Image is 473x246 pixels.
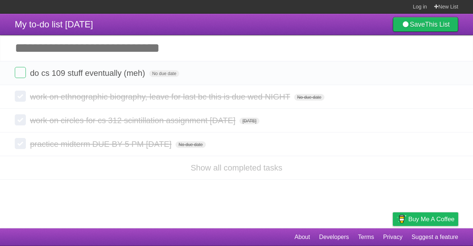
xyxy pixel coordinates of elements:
label: Done [15,91,26,102]
a: Privacy [383,230,402,244]
span: practice midterm DUE BY 5 PM [DATE] [30,139,173,149]
label: Done [15,114,26,125]
span: work on ethnographic biography, leave for last bc this is due wed NIGHT [30,92,292,101]
b: This List [425,21,450,28]
span: [DATE] [239,118,259,124]
a: Terms [358,230,374,244]
span: My to-do list [DATE] [15,19,93,29]
span: do cs 109 stuff eventually (meh) [30,68,147,78]
a: Show all completed tasks [191,163,282,172]
span: No due date [294,94,324,101]
label: Done [15,67,26,78]
a: About [295,230,310,244]
a: Suggest a feature [412,230,458,244]
a: Buy me a coffee [393,212,458,226]
label: Done [15,138,26,149]
span: work on circles for cs 312 scintillation assignment [DATE] [30,116,237,125]
a: Developers [319,230,349,244]
span: Buy me a coffee [408,213,455,226]
img: Buy me a coffee [397,213,406,225]
a: SaveThis List [393,17,458,32]
span: No due date [149,70,179,77]
span: No due date [176,141,205,148]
